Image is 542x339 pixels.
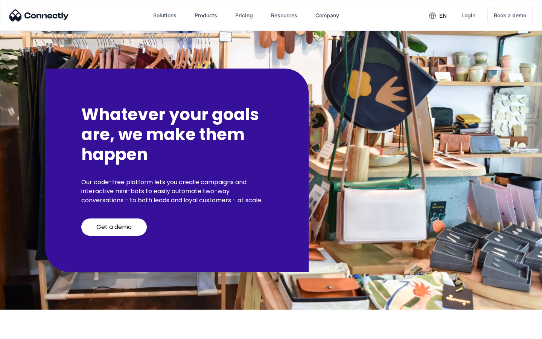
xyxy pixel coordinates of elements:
[15,326,45,336] ul: Language list
[439,11,447,21] div: en
[81,178,273,205] p: Our code-free platform lets you create campaigns and interactive mini-bots to easily automate two...
[9,9,69,21] img: Connectly Logo
[229,6,259,24] a: Pricing
[81,218,147,236] a: Get a demo
[487,7,533,24] a: Book a demo
[235,10,253,21] div: Pricing
[8,326,45,336] aside: Language selected: English
[461,10,475,21] div: Login
[81,105,273,164] h2: Whatever your goals are, we make them happen
[96,223,132,231] div: Get a demo
[153,10,177,21] div: Solutions
[195,10,217,21] div: Products
[315,10,339,21] div: Company
[455,6,481,24] a: Login
[271,10,297,21] div: Resources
